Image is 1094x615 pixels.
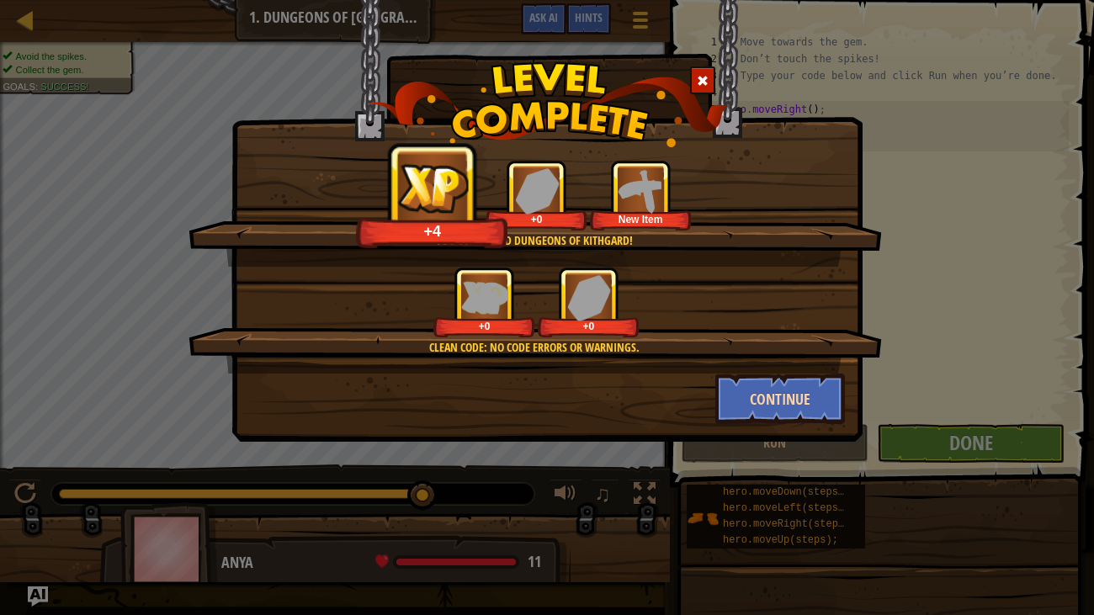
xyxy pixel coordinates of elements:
div: +0 [437,320,532,332]
img: reward_icon_gems.png [567,274,611,321]
div: +4 [361,221,504,241]
div: +0 [541,320,636,332]
img: reward_icon_xp.png [398,163,469,213]
img: level_complete.png [367,62,728,147]
button: Continue [715,374,846,424]
div: New Item [593,213,688,225]
img: reward_icon_gems.png [515,167,559,214]
div: You completed Dungeons of Kithgard! [268,232,799,249]
img: portrait.png [618,167,664,214]
div: Clean code: no code errors or warnings. [268,339,799,356]
img: reward_icon_xp.png [461,281,508,314]
div: +0 [489,213,584,225]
